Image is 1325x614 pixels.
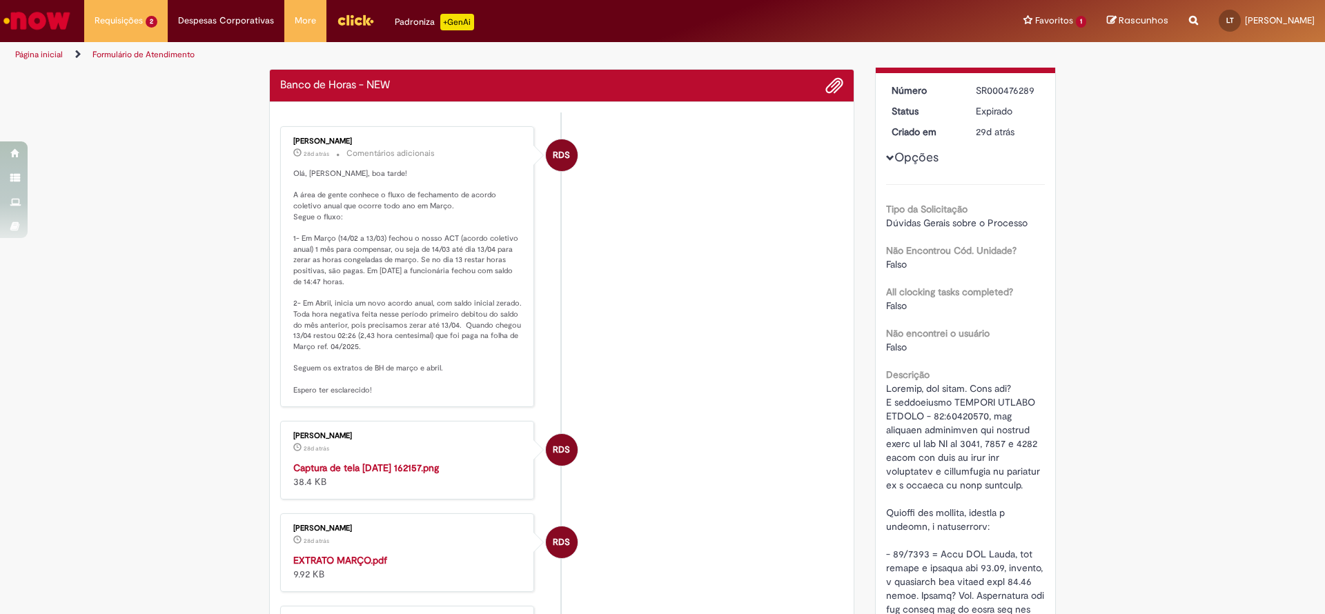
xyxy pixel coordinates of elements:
[146,16,157,28] span: 2
[1245,14,1315,26] span: [PERSON_NAME]
[10,42,873,68] ul: Trilhas de página
[293,462,439,474] a: Captura de tela [DATE] 162157.png
[293,524,523,533] div: [PERSON_NAME]
[886,217,1028,229] span: Dúvidas Gerais sobre o Processo
[293,553,523,581] div: 9.92 KB
[15,49,63,60] a: Página inicial
[1076,16,1086,28] span: 1
[92,49,195,60] a: Formulário de Atendimento
[553,433,570,466] span: RDS
[886,203,968,215] b: Tipo da Solicitação
[346,148,435,159] small: Comentários adicionais
[304,150,329,158] span: 28d atrás
[881,104,966,118] dt: Status
[1119,14,1168,27] span: Rascunhos
[395,14,474,30] div: Padroniza
[1107,14,1168,28] a: Rascunhos
[553,526,570,559] span: RDS
[976,104,1040,118] div: Expirado
[293,554,387,566] a: EXTRATO MARÇO.pdf
[293,168,523,396] p: Olá, [PERSON_NAME], boa tarde! A área de gente conhece o fluxo de fechamento de acordo coletivo a...
[886,368,930,381] b: Descrição
[295,14,316,28] span: More
[546,434,578,466] div: Raquel De Souza
[304,150,329,158] time: 31/07/2025 16:22:29
[976,126,1014,138] time: 30/07/2025 15:36:12
[1226,16,1234,25] span: LT
[280,79,390,92] h2: Banco de Horas - NEW Histórico de tíquete
[886,244,1017,257] b: Não Encontrou Cód. Unidade?
[546,526,578,558] div: Raquel De Souza
[1035,14,1073,28] span: Favoritos
[440,14,474,30] p: +GenAi
[881,83,966,97] dt: Número
[304,444,329,453] span: 28d atrás
[178,14,274,28] span: Despesas Corporativas
[293,461,523,488] div: 38.4 KB
[886,299,907,312] span: Falso
[886,341,907,353] span: Falso
[546,139,578,171] div: Raquel De Souza
[886,327,990,339] b: Não encontrei o usuário
[304,537,329,545] span: 28d atrás
[553,139,570,172] span: RDS
[293,432,523,440] div: [PERSON_NAME]
[95,14,143,28] span: Requisições
[1,7,72,34] img: ServiceNow
[304,537,329,545] time: 31/07/2025 16:17:44
[304,444,329,453] time: 31/07/2025 16:22:11
[886,286,1013,298] b: All clocking tasks completed?
[886,258,907,270] span: Falso
[881,125,966,139] dt: Criado em
[293,137,523,146] div: [PERSON_NAME]
[976,126,1014,138] span: 29d atrás
[976,83,1040,97] div: SR000476289
[976,125,1040,139] div: 30/07/2025 15:36:12
[337,10,374,30] img: click_logo_yellow_360x200.png
[825,77,843,95] button: Adicionar anexos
